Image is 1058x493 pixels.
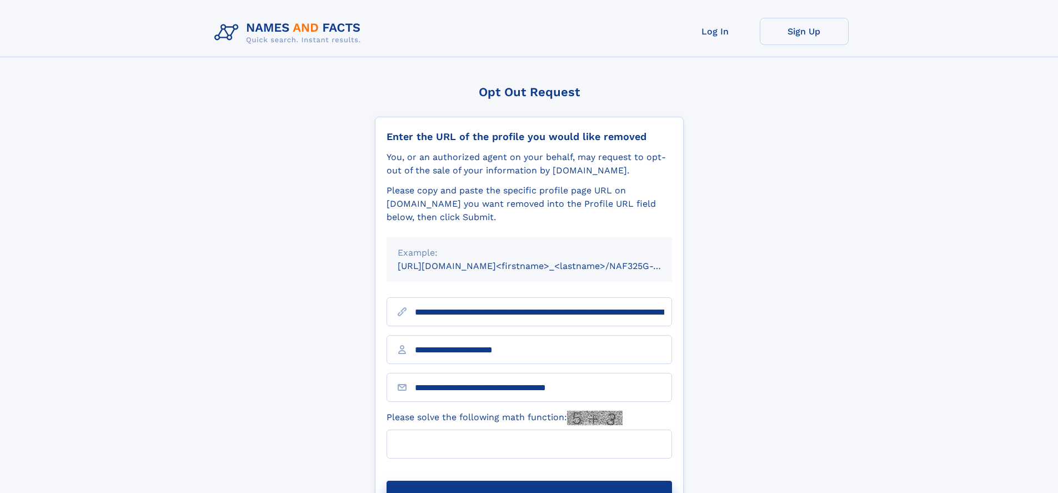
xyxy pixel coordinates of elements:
div: You, or an authorized agent on your behalf, may request to opt-out of the sale of your informatio... [387,151,672,177]
a: Log In [671,18,760,45]
div: Opt Out Request [375,85,684,99]
div: Please copy and paste the specific profile page URL on [DOMAIN_NAME] you want removed into the Pr... [387,184,672,224]
small: [URL][DOMAIN_NAME]<firstname>_<lastname>/NAF325G-xxxxxxxx [398,261,693,271]
a: Sign Up [760,18,849,45]
div: Enter the URL of the profile you would like removed [387,131,672,143]
img: Logo Names and Facts [210,18,370,48]
div: Example: [398,246,661,260]
label: Please solve the following math function: [387,411,623,425]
